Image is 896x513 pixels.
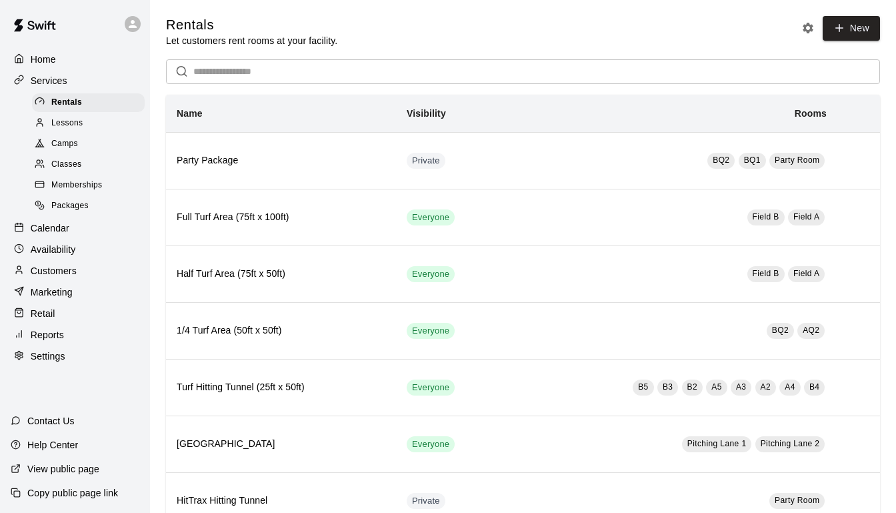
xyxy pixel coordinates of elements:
[407,438,455,451] span: Everyone
[11,346,139,366] a: Settings
[177,210,385,225] h6: Full Turf Area (75ft x 100ft)
[663,382,673,392] span: B3
[761,382,771,392] span: A2
[772,326,789,335] span: BQ2
[407,108,446,119] b: Visibility
[31,328,64,342] p: Reports
[32,155,145,174] div: Classes
[11,239,139,260] a: Availability
[11,71,139,91] a: Services
[11,261,139,281] a: Customers
[795,108,827,119] b: Rooms
[407,266,455,282] div: This service is visible to all of your customers
[11,49,139,69] a: Home
[31,221,69,235] p: Calendar
[32,93,145,112] div: Rentals
[32,176,145,195] div: Memberships
[32,175,150,196] a: Memberships
[407,153,445,169] div: This service is hidden, and can only be accessed via a direct link
[177,437,385,452] h6: [GEOGRAPHIC_DATA]
[31,286,73,299] p: Marketing
[407,211,455,224] span: Everyone
[713,155,729,165] span: BQ2
[736,382,746,392] span: A3
[687,382,697,392] span: B2
[407,268,455,281] span: Everyone
[775,155,819,165] span: Party Room
[177,324,385,338] h6: 1/4 Turf Area (50ft x 50ft)
[51,199,89,213] span: Packages
[793,212,820,221] span: Field A
[177,380,385,395] h6: Turf Hitting Tunnel (25ft x 50ft)
[51,117,83,130] span: Lessons
[785,382,795,392] span: A4
[31,74,67,87] p: Services
[166,34,337,47] p: Let customers rent rooms at your facility.
[407,382,455,394] span: Everyone
[32,197,145,215] div: Packages
[27,414,75,428] p: Contact Us
[775,496,819,505] span: Party Room
[11,282,139,302] a: Marketing
[761,439,820,448] span: Pitching Lane 2
[11,304,139,324] a: Retail
[32,196,150,217] a: Packages
[166,16,337,34] h5: Rentals
[687,439,747,448] span: Pitching Lane 1
[32,135,145,153] div: Camps
[711,382,721,392] span: A5
[177,494,385,508] h6: HitTrax Hitting Tunnel
[31,307,55,320] p: Retail
[638,382,648,392] span: B5
[11,325,139,345] a: Reports
[32,134,150,155] a: Camps
[27,462,99,476] p: View public page
[177,108,203,119] b: Name
[51,158,81,171] span: Classes
[803,326,819,335] span: AQ2
[11,218,139,238] a: Calendar
[407,325,455,338] span: Everyone
[31,350,65,363] p: Settings
[407,493,445,509] div: This service is hidden, and can only be accessed via a direct link
[32,155,150,175] a: Classes
[407,323,455,339] div: This service is visible to all of your customers
[823,16,880,41] a: New
[31,264,77,278] p: Customers
[31,243,76,256] p: Availability
[407,155,445,167] span: Private
[793,269,820,278] span: Field A
[407,495,445,508] span: Private
[744,155,761,165] span: BQ1
[32,113,150,133] a: Lessons
[798,18,818,38] button: Rental settings
[407,436,455,452] div: This service is visible to all of your customers
[407,209,455,225] div: This service is visible to all of your customers
[407,380,455,396] div: This service is visible to all of your customers
[753,212,779,221] span: Field B
[32,114,145,133] div: Lessons
[177,267,385,282] h6: Half Turf Area (75ft x 50ft)
[177,153,385,168] h6: Party Package
[51,137,78,151] span: Camps
[51,179,102,192] span: Memberships
[51,96,82,109] span: Rentals
[27,486,118,500] p: Copy public page link
[809,382,819,392] span: B4
[753,269,779,278] span: Field B
[27,438,78,452] p: Help Center
[31,53,56,66] p: Home
[32,92,150,113] a: Rentals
